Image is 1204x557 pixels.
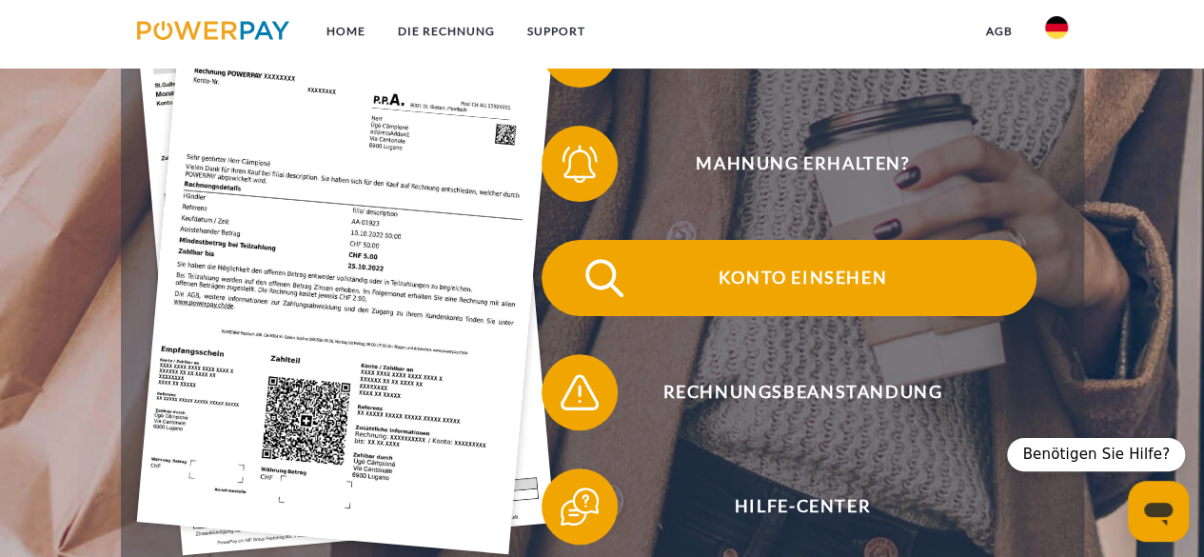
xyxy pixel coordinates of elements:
a: Home [309,14,381,49]
button: Rechnungsbeanstandung [542,354,1036,430]
span: Hilfe-Center [569,468,1036,545]
a: SUPPORT [510,14,601,49]
iframe: Schaltfläche zum Öffnen des Messaging-Fensters; Konversation läuft [1128,481,1189,542]
button: Rechnung erhalten? [542,11,1036,88]
button: Mahnung erhalten? [542,126,1036,202]
span: Konto einsehen [569,240,1036,316]
button: Hilfe-Center [542,468,1036,545]
img: qb_help.svg [556,483,603,530]
a: agb [970,14,1029,49]
img: qb_warning.svg [556,368,603,416]
div: Benötigen Sie Hilfe? [1007,438,1185,471]
img: de [1045,16,1068,39]
img: qb_search.svg [581,254,628,302]
button: Konto einsehen [542,240,1036,316]
span: Mahnung erhalten? [569,126,1036,202]
img: logo-powerpay.svg [137,21,290,40]
a: DIE RECHNUNG [381,14,510,49]
img: qb_bell.svg [556,140,603,188]
span: Rechnungsbeanstandung [569,354,1036,430]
